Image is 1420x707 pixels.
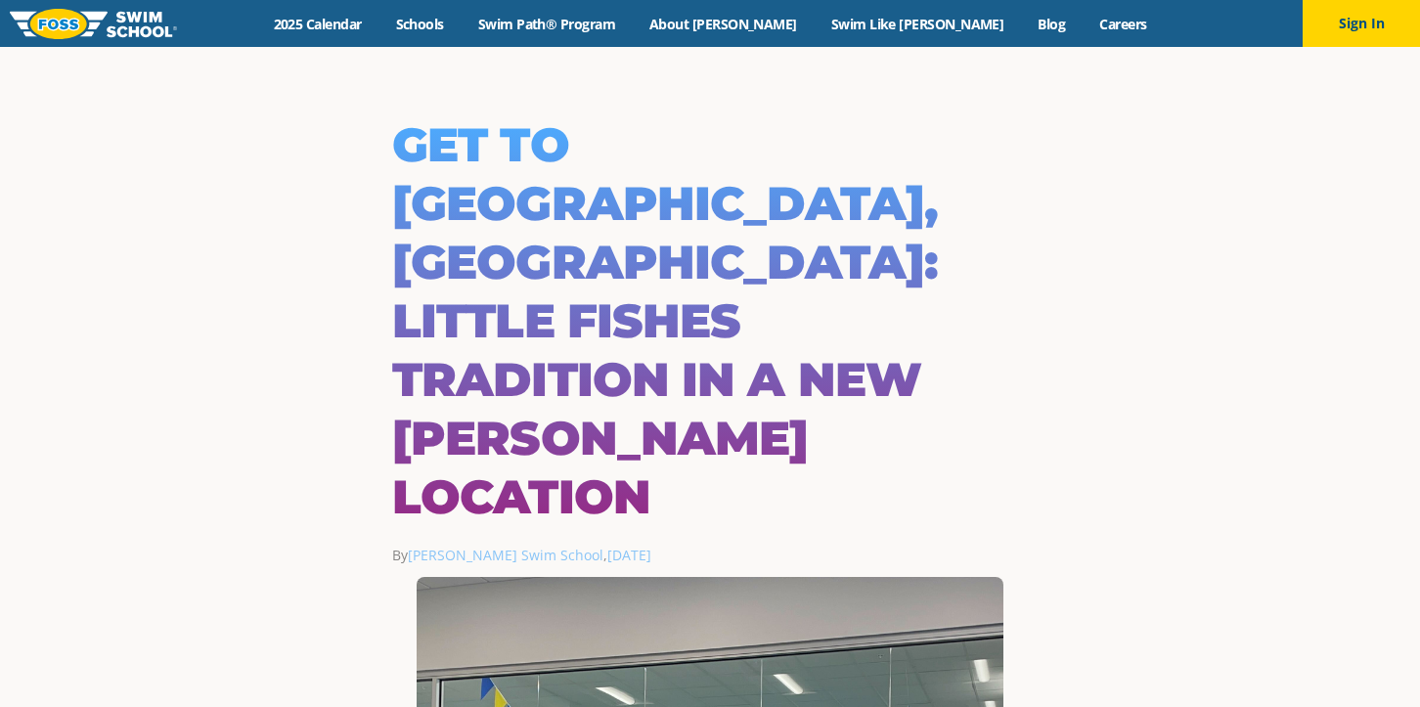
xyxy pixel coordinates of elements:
a: Blog [1021,15,1083,33]
a: 2025 Calendar [256,15,378,33]
span: , [603,546,651,564]
a: Swim Like [PERSON_NAME] [814,15,1021,33]
a: Careers [1083,15,1164,33]
a: Schools [378,15,461,33]
a: About [PERSON_NAME] [633,15,815,33]
a: Swim Path® Program [461,15,632,33]
a: [PERSON_NAME] Swim School [408,546,603,564]
a: [DATE] [607,546,651,564]
h1: Get to [GEOGRAPHIC_DATA], [GEOGRAPHIC_DATA]: Little Fishes Tradition in a New [PERSON_NAME] Location [392,115,1028,526]
span: By [392,546,603,564]
img: FOSS Swim School Logo [10,9,177,39]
